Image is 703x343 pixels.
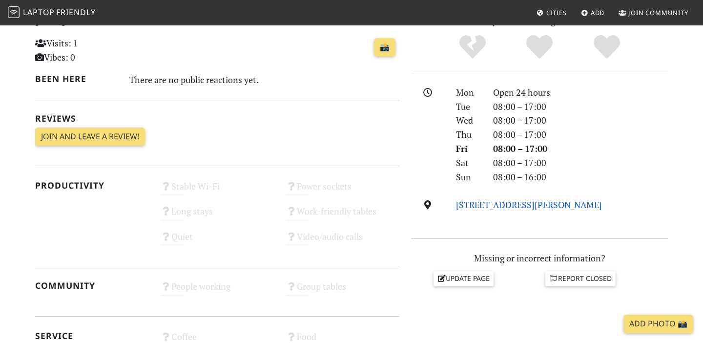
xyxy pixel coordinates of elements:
[280,178,405,203] div: Power sockets
[439,34,506,61] div: No
[628,8,688,17] span: Join Community
[8,6,20,18] img: LaptopFriendly
[35,36,149,64] p: Visits: 1 Vibes: 0
[35,280,149,291] h2: Community
[450,113,487,128] div: Wed
[35,128,145,146] a: Join and leave a review!
[374,38,395,57] a: 📸
[23,7,55,18] span: Laptop
[280,279,405,303] div: Group tables
[155,279,280,303] div: People working
[546,8,567,17] span: Cities
[450,100,487,114] div: Tue
[434,271,494,286] a: Update page
[487,156,674,170] div: 08:00 – 17:00
[487,86,674,100] div: Open 24 hours
[450,142,487,156] div: Fri
[573,34,641,61] div: Definitely!
[487,128,674,142] div: 08:00 – 17:00
[533,4,571,21] a: Cities
[155,203,280,228] div: Long stays
[506,34,573,61] div: Yes
[280,203,405,228] div: Work-friendly tables
[456,199,602,211] a: [STREET_ADDRESS][PERSON_NAME]
[450,156,487,170] div: Sat
[450,128,487,142] div: Thu
[155,178,280,203] div: Stable Wi-Fi
[577,4,609,21] a: Add
[56,7,95,18] span: Friendly
[129,72,400,87] div: There are no public reactions yet.
[155,229,280,254] div: Quiet
[545,271,616,286] a: Report closed
[487,100,674,114] div: 08:00 – 17:00
[35,74,118,84] h2: Been here
[591,8,605,17] span: Add
[35,180,149,191] h2: Productivity
[450,86,487,100] div: Mon
[280,229,405,254] div: Video/audio calls
[615,4,692,21] a: Join Community
[35,113,399,124] h2: Reviews
[35,331,149,341] h2: Service
[8,4,96,21] a: LaptopFriendly LaptopFriendly
[411,251,668,265] p: Missing or incorrect information?
[487,113,674,128] div: 08:00 – 17:00
[450,170,487,184] div: Sun
[487,142,674,156] div: 08:00 – 17:00
[487,170,674,184] div: 08:00 – 16:00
